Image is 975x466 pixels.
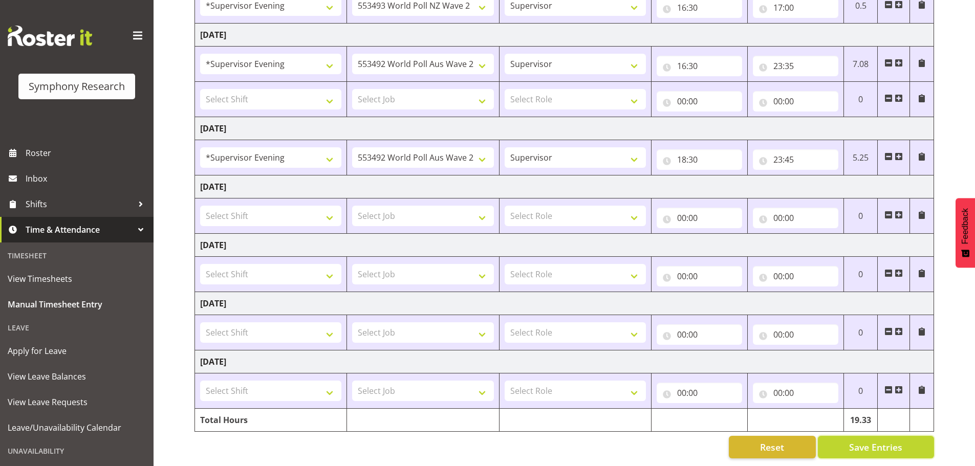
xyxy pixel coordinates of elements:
[3,415,151,440] a: Leave/Unavailability Calendar
[843,198,878,234] td: 0
[843,315,878,350] td: 0
[8,420,146,435] span: Leave/Unavailability Calendar
[8,394,146,410] span: View Leave Requests
[26,171,148,186] span: Inbox
[3,440,151,461] div: Unavailability
[3,317,151,338] div: Leave
[29,79,125,94] div: Symphony Research
[8,271,146,286] span: View Timesheets
[8,369,146,384] span: View Leave Balances
[753,149,838,170] input: Click to select...
[26,145,148,161] span: Roster
[657,56,742,76] input: Click to select...
[843,373,878,409] td: 0
[753,324,838,345] input: Click to select...
[3,292,151,317] a: Manual Timesheet Entry
[818,436,934,458] button: Save Entries
[843,409,878,432] td: 19.33
[729,436,816,458] button: Reset
[657,266,742,286] input: Click to select...
[753,208,838,228] input: Click to select...
[760,440,784,454] span: Reset
[843,140,878,175] td: 5.25
[195,117,934,140] td: [DATE]
[8,26,92,46] img: Rosterit website logo
[3,338,151,364] a: Apply for Leave
[849,440,902,454] span: Save Entries
[956,198,975,268] button: Feedback - Show survey
[843,47,878,82] td: 7.08
[26,196,133,212] span: Shifts
[843,82,878,117] td: 0
[753,383,838,403] input: Click to select...
[3,245,151,266] div: Timesheet
[753,266,838,286] input: Click to select...
[8,343,146,359] span: Apply for Leave
[657,149,742,170] input: Click to select...
[843,257,878,292] td: 0
[8,297,146,312] span: Manual Timesheet Entry
[961,208,970,244] span: Feedback
[3,266,151,292] a: View Timesheets
[195,409,347,432] td: Total Hours
[195,234,934,257] td: [DATE]
[195,175,934,198] td: [DATE]
[753,56,838,76] input: Click to select...
[195,350,934,373] td: [DATE]
[753,91,838,112] input: Click to select...
[195,292,934,315] td: [DATE]
[26,222,133,237] span: Time & Attendance
[657,208,742,228] input: Click to select...
[657,324,742,345] input: Click to select...
[3,364,151,389] a: View Leave Balances
[195,24,934,47] td: [DATE]
[657,383,742,403] input: Click to select...
[657,91,742,112] input: Click to select...
[3,389,151,415] a: View Leave Requests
